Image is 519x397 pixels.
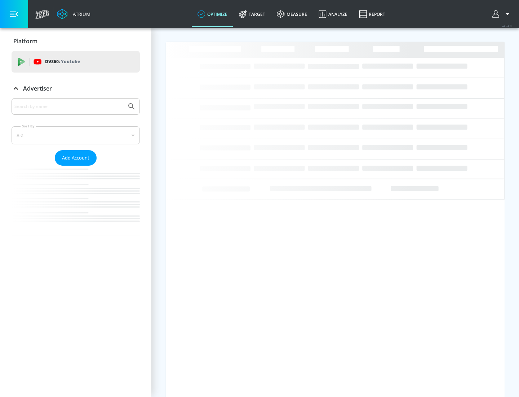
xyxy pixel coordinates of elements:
[45,58,80,66] p: DV360:
[12,51,140,73] div: DV360: Youtube
[70,11,90,17] div: Atrium
[271,1,313,27] a: measure
[12,166,140,236] nav: list of Advertiser
[55,150,97,166] button: Add Account
[23,84,52,92] p: Advertiser
[233,1,271,27] a: Target
[14,102,124,111] input: Search by name
[12,31,140,51] div: Platform
[353,1,391,27] a: Report
[13,37,37,45] p: Platform
[61,58,80,65] p: Youtube
[502,24,512,28] span: v 4.24.0
[21,124,36,128] label: Sort By
[12,126,140,144] div: A-Z
[57,9,90,19] a: Atrium
[192,1,233,27] a: optimize
[12,78,140,99] div: Advertiser
[12,98,140,236] div: Advertiser
[313,1,353,27] a: Analyze
[62,154,89,162] span: Add Account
